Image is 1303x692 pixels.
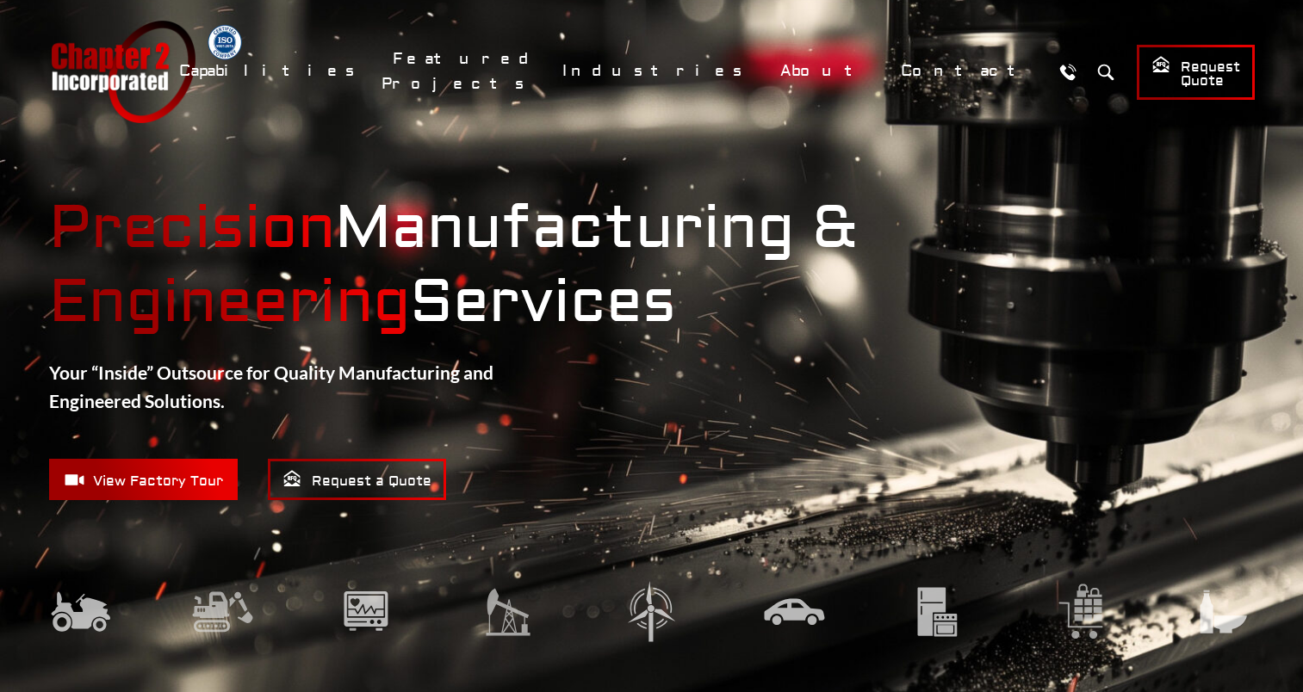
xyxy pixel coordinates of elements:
[49,459,238,500] a: View Factory Tour
[49,21,195,123] a: Chapter 2 Incorporated
[1151,55,1240,90] span: Request Quote
[1090,56,1122,88] button: Search
[49,192,1255,340] strong: Manufacturing & Services
[268,459,446,500] a: Request a Quote
[49,361,493,412] strong: Your “Inside” Outsource for Quality Manufacturing and Engineered Solutions.
[1137,45,1255,100] a: Request Quote
[49,192,335,265] mark: Precision
[49,266,410,339] mark: Engineering
[551,53,760,90] a: Industries
[282,469,431,491] span: Request a Quote
[168,53,373,90] a: Capabilities
[64,469,223,491] span: View Factory Tour
[382,40,543,102] a: Featured Projects
[1052,56,1084,88] a: Call Us
[890,53,1044,90] a: Contact
[769,53,881,90] a: About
